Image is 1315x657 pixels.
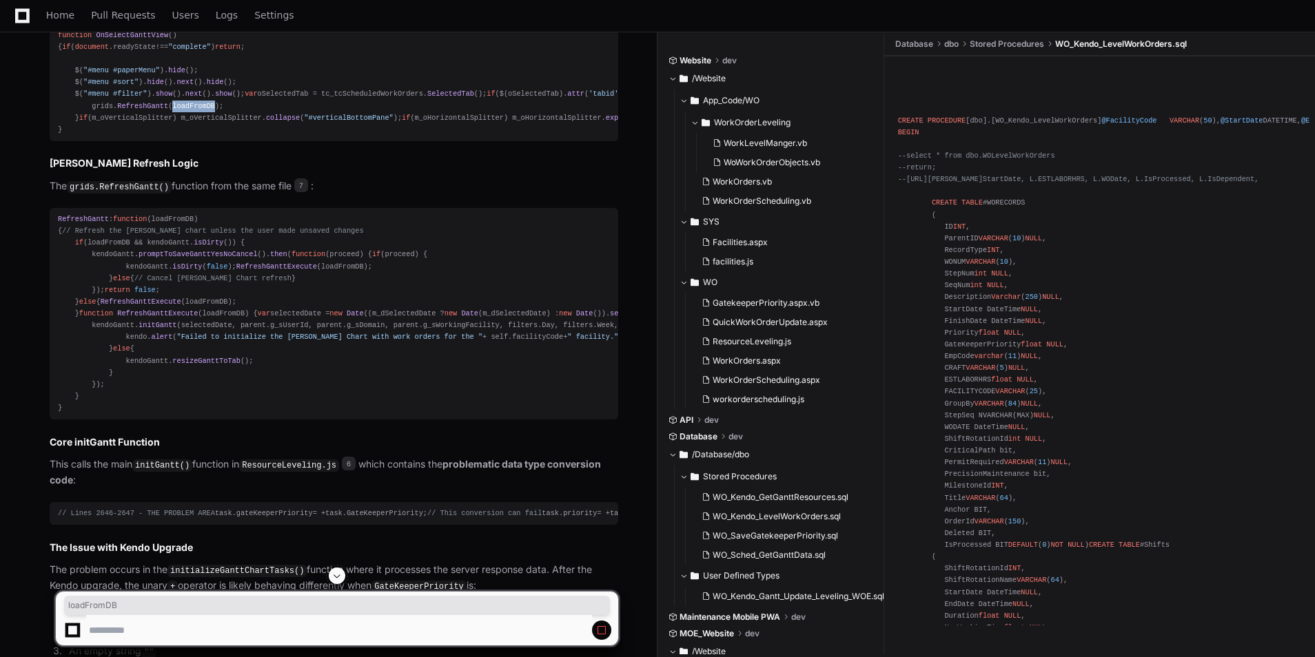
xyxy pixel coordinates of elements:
[970,39,1044,50] span: Stored Procedures
[898,116,924,125] span: CREATE
[713,237,768,248] span: Facilities.aspx
[50,541,618,554] h2: The Issue with Kendo Upgrade
[589,90,618,98] span: 'tabid'
[67,181,172,194] code: grids.RefreshGantt()
[1026,293,1038,301] span: 250
[1008,423,1026,431] span: NULL
[168,66,185,74] span: hide
[1038,458,1046,466] span: 11
[96,31,168,39] span: OnSelectGanttView
[79,298,96,306] span: else
[669,67,874,90] button: /Website
[50,435,618,449] h2: Core initGantt Function
[50,178,618,195] p: The function from the same file :
[576,309,593,317] span: Date
[975,399,1004,408] span: VARCHAR
[62,43,70,51] span: if
[722,55,737,66] span: dev
[156,90,173,98] span: show
[898,128,919,136] span: BEGIN
[58,508,610,519] div: task. = +task. ; task. = +task. ;
[62,227,363,235] span: // Refresh the [PERSON_NAME] chart unless the user made unsaved changes
[185,90,203,98] span: next
[691,274,699,291] svg: Directory
[944,39,959,50] span: dbo
[898,152,1055,160] span: --select * from dbo.WOLevelWorkOrders
[152,215,194,223] span: loadFromDB
[707,153,866,172] button: WoWorkOrderObjects.vb
[563,509,597,517] span: priority
[714,117,791,128] span: WorkOrderLeveling
[113,344,130,353] span: else
[487,90,495,98] span: if
[1021,340,1042,348] span: float
[58,31,92,39] span: function
[1042,293,1059,301] span: NULL
[347,509,423,517] span: GateKeeperPriority
[1008,435,1021,443] span: int
[966,494,995,502] span: VARCHAR
[680,55,711,66] span: Website
[567,90,584,98] span: attr
[703,216,720,227] span: SYS
[1021,399,1038,408] span: NULL
[245,90,257,98] span: var
[58,509,215,517] span: // Lines 2646-2647 - THE PROBLEM AREA
[113,274,130,282] span: else
[347,309,364,317] span: Date
[987,281,1004,289] span: NULL
[239,459,339,472] code: ResourceLeveling.js
[270,250,287,258] span: then
[696,313,866,332] button: QuickWorkOrderUpdate.aspx
[101,298,181,306] span: RefreshGanttExecute
[172,11,199,19] span: Users
[713,176,772,187] span: WorkOrders.vb
[597,321,614,329] span: Week
[692,449,749,460] span: /Database/dbo
[342,457,356,470] span: 6
[991,481,1003,490] span: INT
[216,11,238,19] span: Logs
[266,114,300,122] span: collapse
[932,198,983,207] span: CREATE TABLE
[1050,458,1068,466] span: NULL
[680,271,874,293] button: WO
[427,90,474,98] span: SelectedTab
[270,321,308,329] span: g_sUserId
[713,550,826,561] span: WO_Sched_GetGanttData.sql
[703,95,760,106] span: App_Code/WO
[329,309,342,317] span: new
[1034,411,1051,419] span: NULL
[567,333,618,341] span: " facility."
[696,252,866,271] button: facilities.js
[329,250,359,258] span: proceed
[696,545,877,565] button: WO_Sched_GetGanttData.sql
[1000,364,1004,372] span: 5
[1030,387,1038,395] span: 25
[50,562,618,594] p: The problem occurs in the function where it processes the server response data. After the Kendo u...
[79,114,88,122] span: if
[707,134,866,153] button: WorkLevelManger.vb
[236,262,317,271] span: RefreshGanttExecute
[512,333,563,341] span: facilityCode
[91,11,155,19] span: Pull Requests
[58,30,610,136] div: ( ) { ( . !== ) ; $( ). (); $( ). (). (). (); $( ). (). (). (); oSelectedTab = tc_tcScheduledWork...
[258,309,270,317] span: var
[117,309,198,317] span: RefreshGanttExecute
[1050,541,1084,549] span: NOT NULL
[445,309,457,317] span: new
[46,11,74,19] span: Home
[895,39,933,50] span: Database
[669,444,874,466] button: /Database/dbo
[75,43,109,51] span: document
[83,78,139,86] span: "#menu #sort"
[713,298,819,309] span: GatekeeperPriority.aspx.vb
[83,66,160,74] span: "#menu #paperMenu"
[928,116,966,125] span: PROCEDURE
[696,332,866,351] button: ResourceLeveling.js
[167,565,307,577] code: initializeGanttChartTasks()
[105,286,130,294] span: return
[236,509,313,517] span: gateKeeperPriority
[680,466,885,488] button: Stored Procedures
[427,509,542,517] span: // This conversion can fail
